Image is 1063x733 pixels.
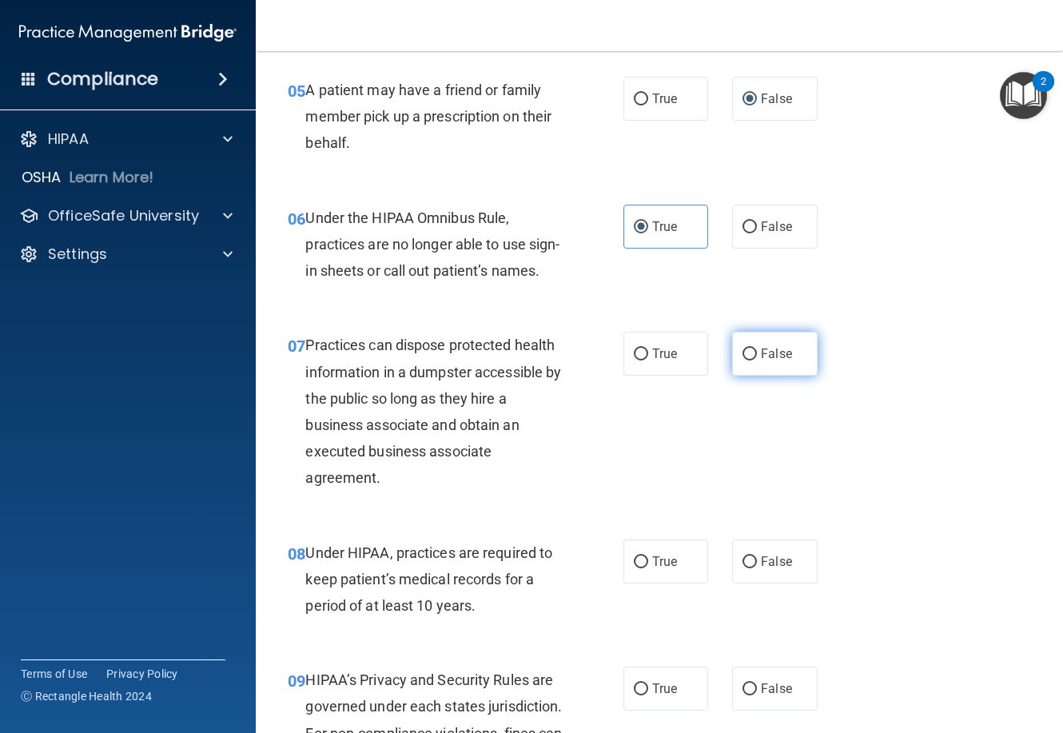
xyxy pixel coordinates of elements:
[786,619,1044,683] iframe: Drift Widget Chat Controller
[288,337,305,356] span: 07
[634,556,648,568] input: True
[743,349,757,361] input: False
[634,683,648,695] input: True
[19,245,233,264] a: Settings
[48,129,89,149] p: HIPAA
[761,346,792,361] span: False
[1041,82,1046,102] div: 2
[288,209,305,229] span: 06
[634,349,648,361] input: True
[743,556,757,568] input: False
[305,82,551,151] span: A patient may have a friend or family member pick up a prescription on their behalf.
[634,221,648,233] input: True
[19,129,233,149] a: HIPAA
[1000,72,1047,119] button: Open Resource Center, 2 new notifications
[743,221,757,233] input: False
[21,666,87,682] a: Terms of Use
[305,209,559,279] span: Under the HIPAA Omnibus Rule, practices are no longer able to use sign-in sheets or call out pati...
[761,554,792,569] span: False
[48,245,107,264] p: Settings
[634,94,648,106] input: True
[70,168,154,187] p: Learn More!
[652,346,677,361] span: True
[652,91,677,106] span: True
[743,94,757,106] input: False
[19,17,237,49] img: PMB logo
[48,206,199,225] p: OfficeSafe University
[652,681,677,696] span: True
[652,219,677,234] span: True
[761,219,792,234] span: False
[305,337,561,486] span: Practices can dispose protected health information in a dumpster accessible by the public so long...
[47,68,158,90] h4: Compliance
[743,683,757,695] input: False
[761,91,792,106] span: False
[652,554,677,569] span: True
[288,544,305,564] span: 08
[305,544,552,614] span: Under HIPAA, practices are required to keep patient’s medical records for a period of at least 10...
[761,681,792,696] span: False
[22,168,62,187] p: OSHA
[21,688,152,704] span: Ⓒ Rectangle Health 2024
[288,671,305,691] span: 09
[288,82,305,101] span: 05
[19,206,233,225] a: OfficeSafe University
[106,666,178,682] a: Privacy Policy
